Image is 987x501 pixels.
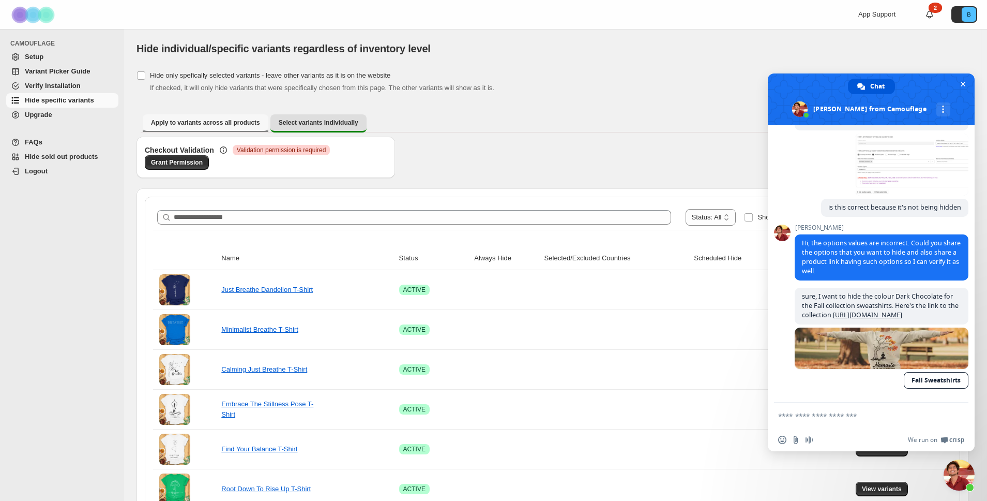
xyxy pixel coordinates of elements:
[908,436,937,444] span: We run on
[967,11,970,18] text: B
[862,485,902,493] span: View variants
[159,274,190,305] img: Just Breathe Dandelion T-Shirt
[151,119,260,127] span: Apply to variants across all products
[25,167,48,175] span: Logout
[396,247,472,270] th: Status
[159,434,190,465] img: Find Your Balance T-Shirt
[6,64,118,79] a: Variant Picker Guide
[795,224,968,231] span: [PERSON_NAME]
[944,460,975,491] div: Close chat
[870,79,885,94] span: Chat
[150,84,494,92] span: If checked, it will only hide variants that were specifically chosen from this page. The other va...
[929,3,942,13] div: 2
[221,326,298,333] a: Minimalist Breathe T-Shirt
[25,96,94,104] span: Hide specific variants
[151,158,203,167] span: Grant Permission
[958,79,968,90] span: Close chat
[949,436,964,444] span: Crisp
[159,354,190,385] img: Calming Just Breathe T-Shirt
[962,7,976,22] span: Avatar with initials B
[25,138,42,146] span: FAQs
[25,153,98,160] span: Hide sold out products
[136,43,431,54] span: Hide individual/specific variants regardless of inventory level
[221,400,313,418] a: Embrace The Stillness Pose T-Shirt
[145,155,209,170] a: Grant Permission
[6,135,118,150] a: FAQs
[25,53,43,61] span: Setup
[403,286,426,294] span: ACTIVE
[25,82,81,90] span: Verify Installation
[403,365,426,374] span: ACTIVE
[237,146,326,154] span: Validation permission is required
[924,9,935,20] a: 2
[403,445,426,453] span: ACTIVE
[25,67,90,75] span: Variant Picker Guide
[159,314,190,345] img: Minimalist Breathe T-Shirt
[221,445,297,453] a: Find Your Balance T-Shirt
[8,1,60,29] img: Camouflage
[145,145,214,155] h3: Checkout Validation
[403,326,426,334] span: ACTIVE
[778,436,786,444] span: Insert an emoji
[6,150,118,164] a: Hide sold out products
[757,213,870,221] span: Show Camouflage managed products
[904,372,968,389] a: Fall Sweatshirts
[951,6,977,23] button: Avatar with initials B
[218,247,396,270] th: Name
[858,10,895,18] span: App Support
[691,247,778,270] th: Scheduled Hide
[856,482,908,496] button: View variants
[403,405,426,414] span: ACTIVE
[6,79,118,93] a: Verify Installation
[802,292,959,319] span: sure, I want to hide the colour Dark Chocolate for the Fall collection sweatshirts. Here's the li...
[270,114,367,132] button: Select variants individually
[279,119,358,127] span: Select variants individually
[6,108,118,122] a: Upgrade
[159,394,190,425] img: Embrace The Stillness Pose T-Shirt
[221,485,311,493] a: Root Down To Rise Up T-Shirt
[143,114,268,131] button: Apply to variants across all products
[778,411,942,421] textarea: Compose your message...
[6,93,118,108] a: Hide specific variants
[828,203,961,212] span: is this correct because it's not being hidden
[25,111,52,119] span: Upgrade
[221,365,307,373] a: Calming Just Breathe T-Shirt
[833,311,902,319] a: [URL][DOMAIN_NAME]
[802,239,961,275] span: Hi, the options values are incorrect. Could you share the options that you want to hide and also ...
[6,164,118,179] a: Logout
[403,485,426,493] span: ACTIVE
[792,436,800,444] span: Send a file
[10,39,119,48] span: CAMOUFLAGE
[908,436,964,444] a: We run onCrisp
[936,102,950,116] div: More channels
[221,286,313,293] a: Just Breathe Dandelion T-Shirt
[541,247,691,270] th: Selected/Excluded Countries
[805,436,813,444] span: Audio message
[848,79,895,94] div: Chat
[150,71,390,79] span: Hide only spefically selected variants - leave other variants as it is on the website
[471,247,541,270] th: Always Hide
[6,50,118,64] a: Setup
